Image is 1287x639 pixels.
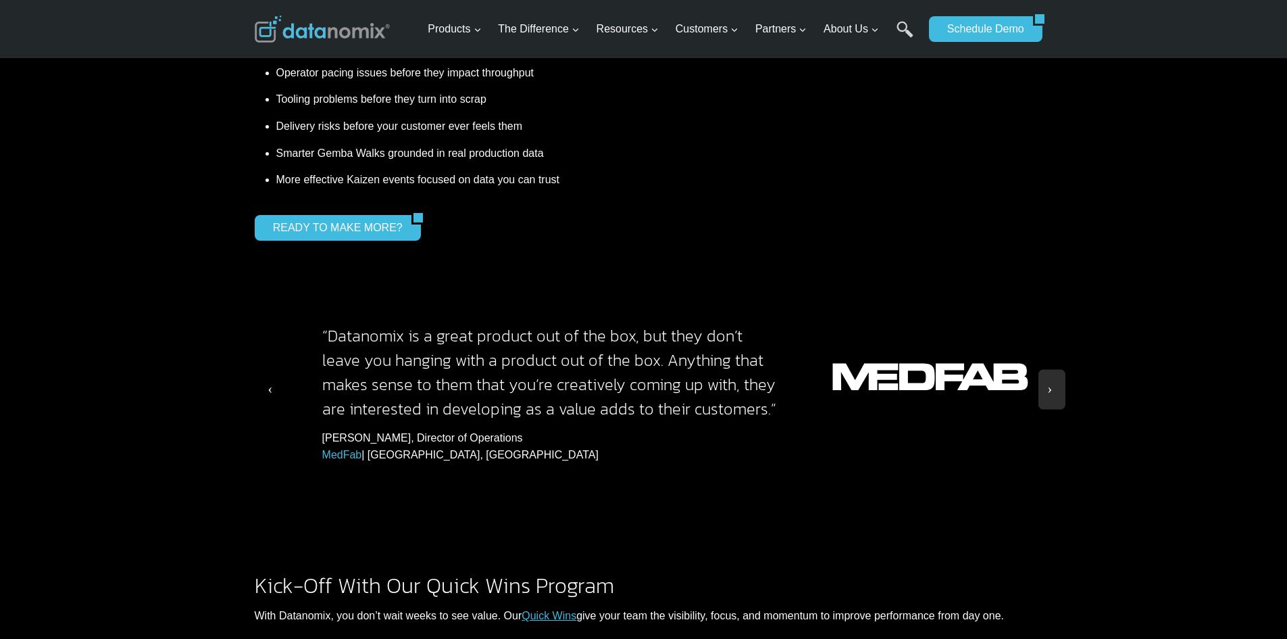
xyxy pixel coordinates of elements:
[597,20,659,38] span: Resources
[819,271,1040,492] img: Datanomix Customer - Medfab
[322,449,362,460] a: MedFab
[255,575,1033,596] h2: Kick-Off With Our Quick Wins Program
[276,60,797,87] li: Operator pacing issues before they impact throughput
[929,16,1033,42] a: Schedule Demo
[276,140,797,167] li: Smarter Gemba Walks grounded in real production data
[276,113,797,140] li: Delivery risks before your customer ever feels them
[304,1,347,13] span: Last Name
[422,7,922,51] nav: Primary Navigation
[255,16,390,43] img: Datanomix
[151,302,172,311] a: Terms
[755,20,807,38] span: Partners
[897,21,913,51] a: Search
[276,166,797,193] li: More effective Kaizen events focused on data you can trust
[498,20,580,38] span: The Difference
[824,20,879,38] span: About Us
[522,610,576,621] a: Quick Wins
[255,215,411,241] a: READY TO MAKE MORE?
[304,56,365,68] span: Phone number
[304,167,356,179] span: State/Region
[322,300,777,421] h3: “Datanomix is a great product out of the box, but they don’t leave you hanging with a product out...
[322,429,777,464] p: [PERSON_NAME], Director of Operations | [GEOGRAPHIC_DATA], [GEOGRAPHIC_DATA]
[255,607,1033,625] p: With Datanomix, you don’t wait weeks to see value. Our give your team the visibility, focus, and ...
[428,20,481,38] span: Products
[184,302,228,311] a: Privacy Policy
[276,86,797,113] li: Tooling problems before they turn into scrap
[676,20,738,38] span: Customers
